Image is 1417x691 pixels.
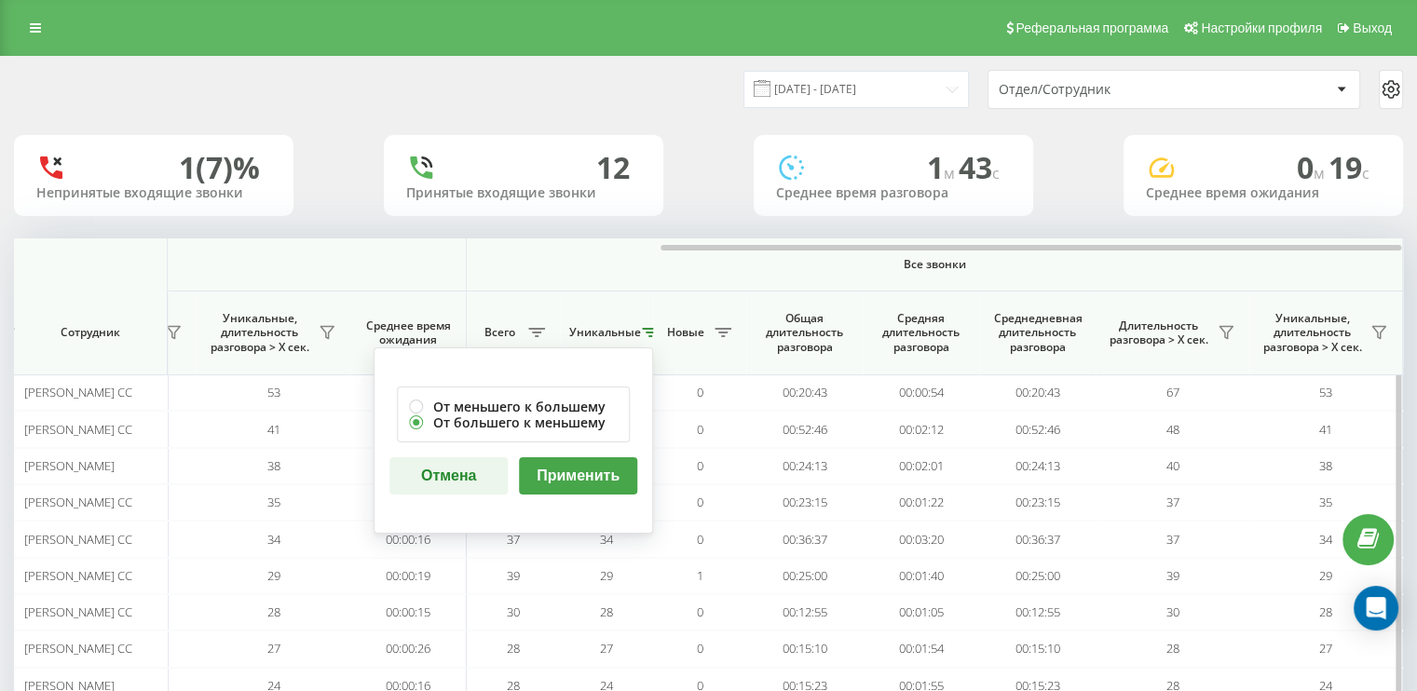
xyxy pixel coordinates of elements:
span: Среднее время ожидания [364,318,452,347]
span: [PERSON_NAME] CC [24,603,132,620]
span: 28 [1319,603,1332,620]
span: 0 [697,640,703,657]
span: 27 [267,640,280,657]
td: 00:20:43 [979,374,1096,411]
span: 34 [1319,531,1332,548]
span: Уникальные [569,325,636,340]
span: 0 [697,531,703,548]
span: 0 [697,603,703,620]
span: 30 [1166,603,1179,620]
span: 39 [1166,567,1179,584]
td: 00:15:10 [979,630,1096,667]
span: Уникальные, длительность разговора > Х сек. [206,311,313,355]
span: 0 [697,494,703,510]
td: 00:01:40 [863,558,979,594]
span: 19 [1328,147,1369,187]
span: [PERSON_NAME] CC [24,531,132,548]
span: 1 [927,147,959,187]
td: 00:01:05 [863,594,979,630]
span: Все звонки [522,257,1347,272]
span: 53 [1319,384,1332,400]
span: [PERSON_NAME] CC [24,421,132,438]
td: 00:00:14 [350,448,467,484]
span: Сотрудник [30,325,151,340]
td: 00:02:01 [863,448,979,484]
td: 00:00:15 [350,594,467,630]
td: 00:25:00 [746,558,863,594]
td: 00:52:46 [746,411,863,447]
span: 37 [507,531,520,548]
span: 39 [507,567,520,584]
td: 00:52:46 [979,411,1096,447]
span: 0 [697,384,703,400]
span: Всего [476,325,523,340]
span: 37 [1166,531,1179,548]
td: 00:36:37 [979,521,1096,557]
span: [PERSON_NAME] CC [24,567,132,584]
div: Среднее время ожидания [1146,185,1381,201]
span: м [1314,163,1328,183]
span: 28 [600,603,613,620]
div: Отдел/Сотрудник [999,82,1221,98]
span: Средняя длительность разговора [877,311,965,355]
td: 00:24:13 [979,448,1096,484]
td: 00:00:16 [350,484,467,521]
span: 0 [1297,147,1328,187]
span: 29 [1319,567,1332,584]
div: Open Intercom Messenger [1354,586,1398,630]
td: 00:23:15 [746,484,863,521]
td: 00:12:55 [979,594,1096,630]
span: 27 [600,640,613,657]
td: 00:00:18 [350,374,467,411]
span: Длительность разговора > Х сек. [1105,318,1212,347]
span: 35 [1319,494,1332,510]
div: 1 (7)% [179,150,260,185]
label: От большего к меньшему [409,414,618,430]
td: 00:12:55 [746,594,863,630]
span: 1 [697,567,703,584]
td: 00:20:43 [746,374,863,411]
span: 28 [1166,640,1179,657]
td: 00:00:26 [350,630,467,667]
td: 00:00:54 [863,374,979,411]
button: Отмена [389,457,508,495]
span: м [944,163,959,183]
td: 00:15:10 [746,630,863,667]
label: От меньшего к большему [409,399,618,414]
span: 34 [600,531,613,548]
span: 34 [267,531,280,548]
span: [PERSON_NAME] CC [24,494,132,510]
span: 38 [1319,457,1332,474]
td: 00:36:37 [746,521,863,557]
span: Настройки профиля [1201,20,1322,35]
span: 37 [1166,494,1179,510]
td: 00:00:16 [350,411,467,447]
span: Реферальная программа [1015,20,1168,35]
span: 43 [959,147,1000,187]
span: Среднедневная длительность разговора [993,311,1082,355]
span: 48 [1166,421,1179,438]
td: 00:00:19 [350,558,467,594]
span: [PERSON_NAME] [24,457,115,474]
span: Новые [662,325,709,340]
span: 38 [267,457,280,474]
div: Среднее время разговора [776,185,1011,201]
td: 00:25:00 [979,558,1096,594]
span: Общая длительность разговора [760,311,849,355]
span: 30 [507,603,520,620]
td: 00:24:13 [746,448,863,484]
span: 29 [600,567,613,584]
div: Принятые входящие звонки [406,185,641,201]
span: 28 [507,640,520,657]
div: Непринятые входящие звонки [36,185,271,201]
span: Выход [1353,20,1392,35]
td: 00:03:20 [863,521,979,557]
span: 0 [697,421,703,438]
span: c [1362,163,1369,183]
span: [PERSON_NAME] CC [24,384,132,400]
td: 00:00:16 [350,521,467,557]
td: 00:23:15 [979,484,1096,521]
span: 40 [1166,457,1179,474]
div: 12 [596,150,630,185]
span: c [992,163,1000,183]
